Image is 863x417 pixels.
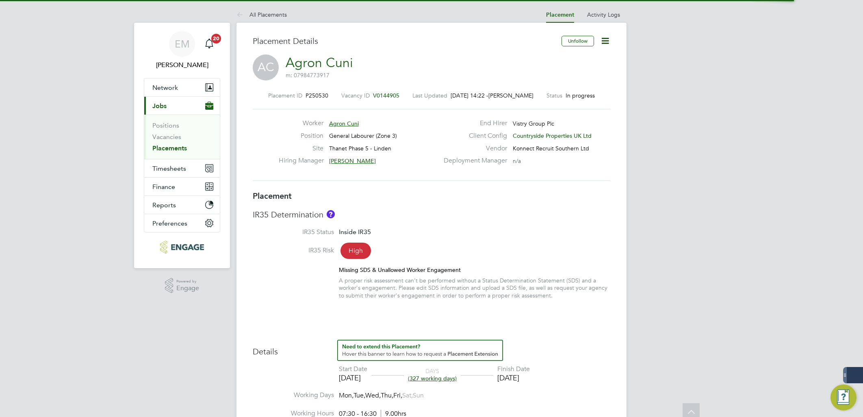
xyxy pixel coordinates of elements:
h3: Placement Details [253,36,555,46]
span: EM [175,39,190,49]
a: All Placements [236,11,287,18]
button: Engage Resource Center [830,384,856,410]
span: V0144905 [373,92,399,99]
label: Status [546,92,562,99]
span: In progress [566,92,595,99]
span: Engage [176,285,199,292]
span: Sat, [402,391,413,400]
span: Jobs [152,102,167,110]
span: 20 [211,34,221,43]
button: Timesheets [144,159,220,177]
span: m: 07984773917 [286,72,330,79]
button: About IR35 [327,210,335,218]
span: Sun [413,391,424,400]
a: Powered byEngage [165,278,199,293]
div: [DATE] [497,373,530,382]
div: DAYS [404,367,461,382]
div: Missing SDS & Unallowed Worker Engagement [339,266,610,274]
label: Client Config [439,132,507,140]
label: IR35 Risk [253,246,334,255]
button: Preferences [144,214,220,232]
button: Finance [144,178,220,195]
span: [DATE] 14:22 - [451,92,488,99]
b: Placement [253,191,292,201]
span: Tue, [353,391,365,400]
span: Thanet Phase 5 - Linden [329,145,391,152]
span: Mon, [339,391,353,400]
button: Unfollow [562,36,594,46]
span: Thu, [381,391,393,400]
span: General Labourer (Zone 3) [329,132,397,139]
a: Activity Logs [587,11,620,18]
div: Finish Date [497,365,530,374]
span: Vistry Group Plc [513,120,554,127]
span: Powered by [176,278,199,285]
a: Placement [546,11,574,18]
label: Placement ID [268,92,302,99]
nav: Main navigation [134,23,230,268]
span: Konnect Recruit Southern Ltd [513,145,589,152]
a: Vacancies [152,133,181,141]
label: Site [279,144,323,153]
span: Finance [152,183,175,191]
span: Preferences [152,219,187,227]
span: Inside IR35 [339,228,371,236]
label: Vendor [439,144,507,153]
span: Fri, [393,391,402,400]
span: Ellie Mandell [144,60,220,70]
span: Reports [152,201,176,209]
label: Working Days [253,391,334,400]
label: Last Updated [412,92,447,99]
a: Positions [152,122,179,129]
button: Reports [144,196,220,214]
span: P250530 [306,92,328,99]
div: [DATE] [339,373,367,382]
span: Agron Cuni [329,120,359,127]
span: Wed, [365,391,381,400]
span: AC [253,54,279,80]
div: A proper risk assessment can’t be performed without a Status Determination Statement (SDS) and a ... [339,277,610,299]
label: End Hirer [439,119,507,128]
label: Hiring Manager [279,156,323,165]
label: IR35 Status [253,228,334,237]
a: Agron Cuni [286,55,353,71]
span: Network [152,84,178,91]
a: Placements [152,144,187,152]
span: Timesheets [152,165,186,172]
label: Position [279,132,323,140]
a: 20 [201,31,217,57]
div: Jobs [144,115,220,159]
a: Go to home page [144,241,220,254]
h3: Details [253,340,610,357]
div: Start Date [339,365,367,374]
span: [PERSON_NAME] [329,157,376,165]
button: Network [144,78,220,96]
h3: IR35 Determination [253,209,610,220]
label: Vacancy ID [341,92,370,99]
label: Worker [279,119,323,128]
span: n/a [513,157,521,165]
span: High [340,243,371,259]
button: Jobs [144,97,220,115]
span: [PERSON_NAME] [488,92,533,99]
button: How to extend a Placement? [337,340,503,361]
span: Countryside Properties UK Ltd [513,132,592,139]
span: (327 working days) [408,375,457,382]
a: EM[PERSON_NAME] [144,31,220,70]
img: konnectrecruit-logo-retina.png [160,241,204,254]
label: Deployment Manager [439,156,507,165]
